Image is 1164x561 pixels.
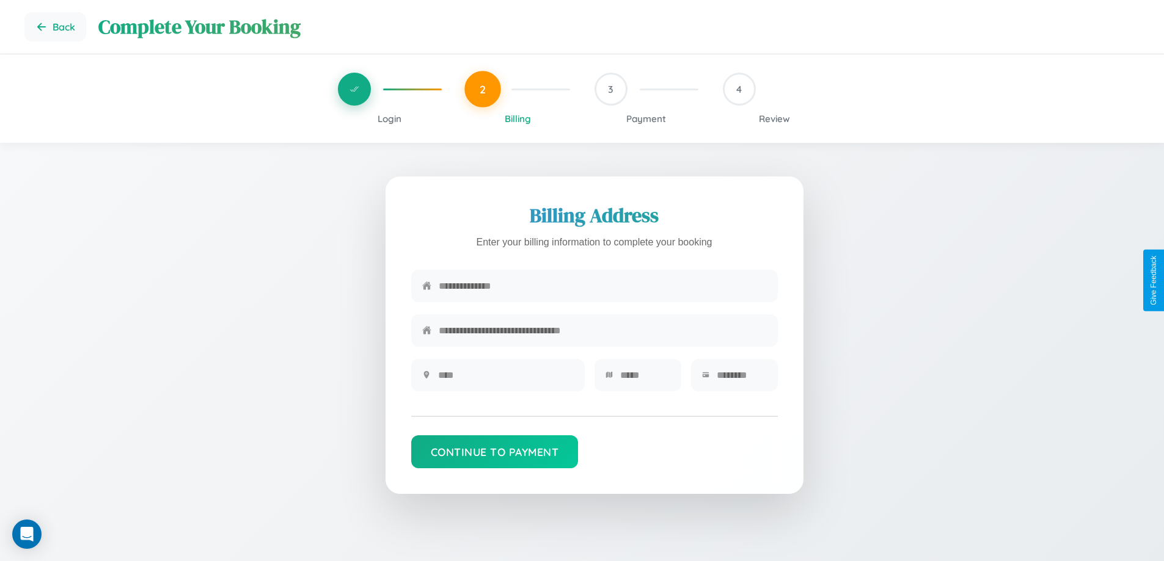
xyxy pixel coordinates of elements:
span: 4 [736,83,742,95]
span: Payment [626,113,666,125]
div: Give Feedback [1149,256,1158,305]
button: Continue to Payment [411,435,579,468]
p: Enter your billing information to complete your booking [411,234,778,252]
span: Review [759,113,790,125]
span: 2 [480,82,486,96]
h2: Billing Address [411,202,778,229]
button: Go back [24,12,86,42]
span: Billing [505,113,531,125]
div: Open Intercom Messenger [12,519,42,549]
h1: Complete Your Booking [98,13,1140,40]
span: Login [378,113,401,125]
span: 3 [608,83,613,95]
